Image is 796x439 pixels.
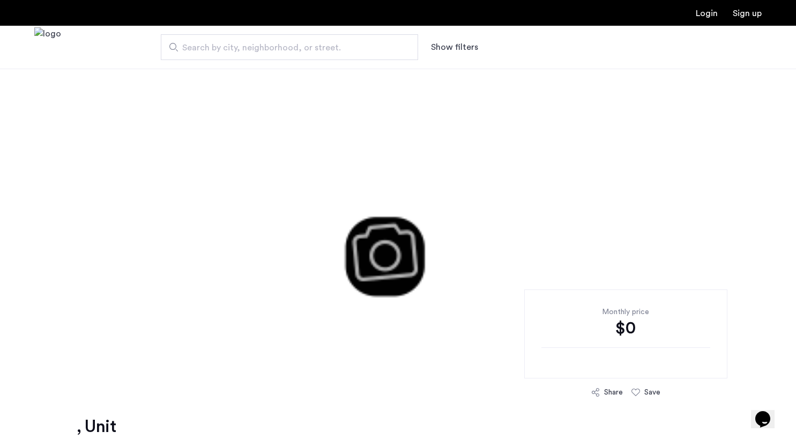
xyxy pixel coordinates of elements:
[77,416,116,437] h1: , Unit
[431,41,478,54] button: Show or hide filters
[161,34,418,60] input: Apartment Search
[733,9,762,18] a: Registration
[34,27,61,68] a: Cazamio Logo
[541,307,710,317] div: Monthly price
[541,317,710,339] div: $0
[34,27,61,68] img: logo
[696,9,718,18] a: Login
[751,396,785,428] iframe: chat widget
[604,387,623,398] div: Share
[143,69,652,390] img: 3.gif
[182,41,388,54] span: Search by city, neighborhood, or street.
[644,387,660,398] div: Save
